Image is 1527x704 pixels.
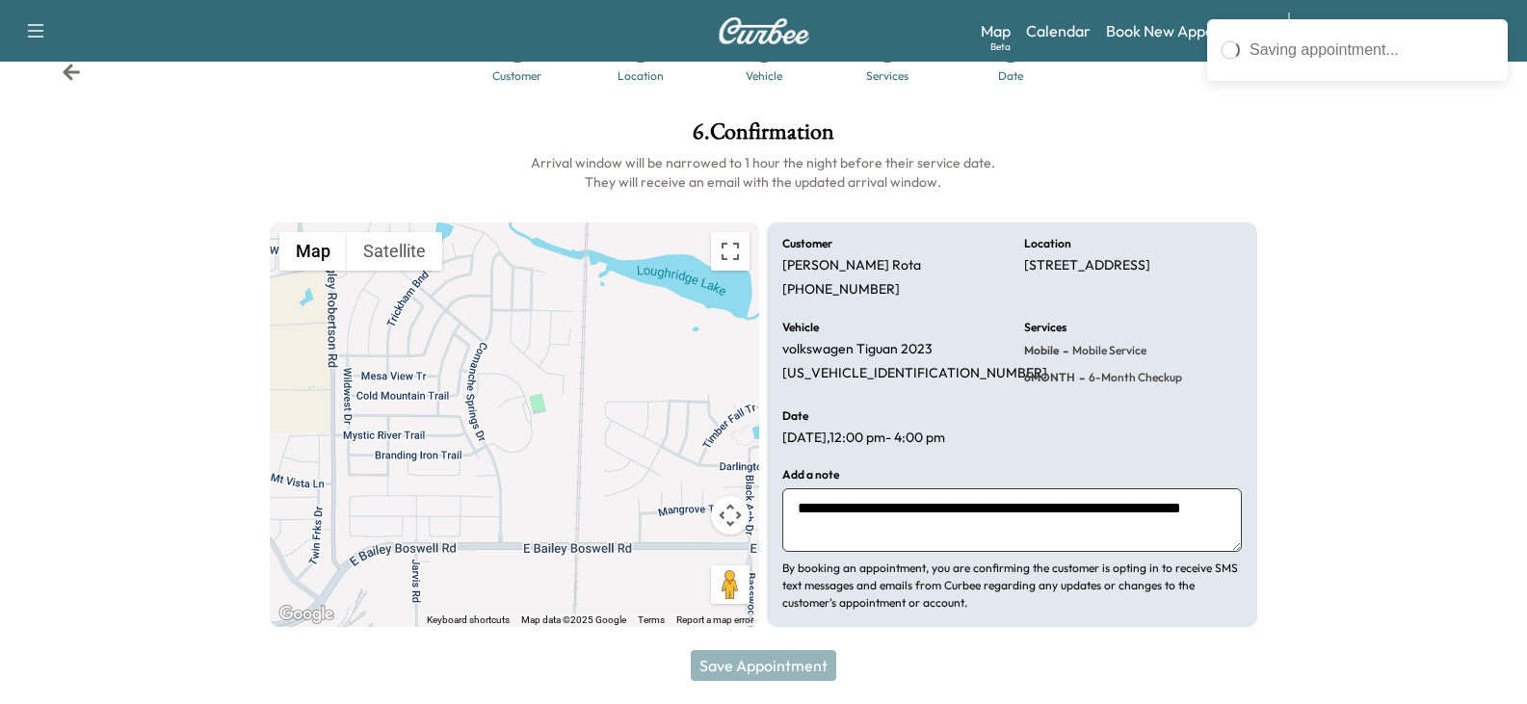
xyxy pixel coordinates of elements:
[990,39,1011,54] div: Beta
[427,613,510,627] button: Keyboard shortcuts
[270,120,1257,153] h1: 6 . Confirmation
[782,365,1047,382] p: [US_VEHICLE_IDENTIFICATION_NUMBER]
[1024,370,1075,385] span: 6MONTH
[1106,19,1269,42] a: Book New Appointment
[998,70,1023,82] div: Date
[1024,257,1150,274] p: [STREET_ADDRESS]
[711,565,750,604] button: Drag Pegman onto the map to open Street View
[275,602,338,627] a: Open this area in Google Maps (opens a new window)
[866,70,908,82] div: Services
[782,257,921,274] p: [PERSON_NAME] Rota
[782,281,900,299] p: [PHONE_NUMBER]
[782,238,832,249] h6: Customer
[275,602,338,627] img: Google
[782,410,808,422] h6: Date
[62,63,81,82] div: Back
[638,614,665,625] a: Terms (opens in new tab)
[981,19,1011,42] a: MapBeta
[782,322,819,333] h6: Vehicle
[746,70,782,82] div: Vehicle
[782,469,839,481] h6: Add a note
[279,232,347,271] button: Show street map
[711,232,750,271] button: Toggle fullscreen view
[1068,343,1146,358] span: Mobile Service
[676,614,753,625] a: Report a map error
[782,560,1241,612] p: By booking an appointment, you are confirming the customer is opting in to receive SMS text messa...
[347,232,442,271] button: Show satellite imagery
[711,496,750,535] button: Map camera controls
[718,17,810,44] img: Curbee Logo
[782,430,945,447] p: [DATE] , 12:00 pm - 4:00 pm
[1085,370,1182,385] span: 6-month checkup
[1024,322,1066,333] h6: Services
[1075,368,1085,387] span: -
[1250,39,1494,62] div: Saving appointment...
[618,70,664,82] div: Location
[270,153,1257,192] h6: Arrival window will be narrowed to 1 hour the night before their service date. They will receive ...
[1026,19,1091,42] a: Calendar
[782,341,933,358] p: volkswagen Tiguan 2023
[1024,343,1059,358] span: Mobile
[521,614,626,625] span: Map data ©2025 Google
[492,70,541,82] div: Customer
[1059,341,1068,360] span: -
[1024,238,1071,249] h6: Location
